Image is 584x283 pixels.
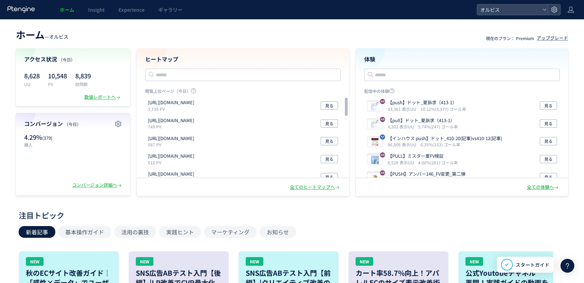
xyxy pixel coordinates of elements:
span: スタートガイド [516,261,549,269]
h4: コンバージョン [24,120,122,128]
p: UU [24,81,40,87]
p: 訪問数 [75,81,91,87]
button: 基本操作ガイド [58,226,111,238]
p: https://pr.orbis.co.jp/cosmetics/clearful/205 [148,171,194,177]
div: 注目トピック [19,210,562,221]
span: ホーム [16,28,45,41]
p: 361 PV [148,177,197,183]
p: 8,628 [24,70,40,81]
span: Experience [119,6,144,13]
p: 購入 [24,142,69,148]
div: 全てのヒートマップへ [290,184,341,191]
button: マーケティング [204,226,257,238]
p: 587 PV [148,141,197,147]
span: (379) [42,135,52,141]
button: 実践ヒント [159,226,201,238]
p: 749 PV [148,124,197,129]
div: 数値レポートへ [84,94,122,100]
p: 8,839 [75,70,91,81]
p: 10,548 [48,70,67,81]
button: 新着記事 [19,226,55,238]
div: NEW [246,257,263,266]
div: — [16,28,68,41]
p: 3,735 PV [148,106,197,112]
span: 見る [325,101,333,110]
button: 見る [321,137,338,145]
button: 見る [321,173,338,181]
span: 見る [325,119,333,128]
span: オルビス [49,33,68,40]
span: ギャラリー [158,6,182,13]
p: https://pr.orbis.co.jp/cosmetics/u/100 [148,117,194,124]
div: NEW [136,257,153,266]
button: お知らせ [260,226,296,238]
h4: アクセス状況 [24,55,122,63]
p: https://pr.orbis.co.jp/tenpo_promotion [148,135,194,142]
span: オルビス [478,4,540,15]
span: 見る [325,155,333,163]
p: PV [48,81,67,87]
span: Insight [88,6,105,13]
p: 4.29% [24,133,69,142]
p: 閲覧上位ページ（今日） [145,88,341,97]
p: https://orbis.co.jp/order/thanks [148,99,194,106]
span: 見る [325,137,333,145]
div: NEW [465,257,483,266]
div: NEW [26,257,44,266]
div: NEW [356,257,373,266]
button: 見る [321,155,338,163]
p: 512 PV [148,159,197,165]
span: 見る [325,173,333,181]
span: （今日） [64,121,81,127]
button: 見る [321,101,338,110]
span: ホーム [60,6,74,13]
p: https://pr.orbis.co.jp/special/04 [148,153,194,159]
button: 見る [321,119,338,128]
button: 活用の裏技 [114,226,156,238]
h4: ヒートマップ [145,55,341,63]
p: 現在のプラン： Premium [486,35,534,41]
span: （今日） [58,57,75,62]
div: アップグレード [537,35,568,41]
div: コンバージョン詳細へ [72,182,123,188]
